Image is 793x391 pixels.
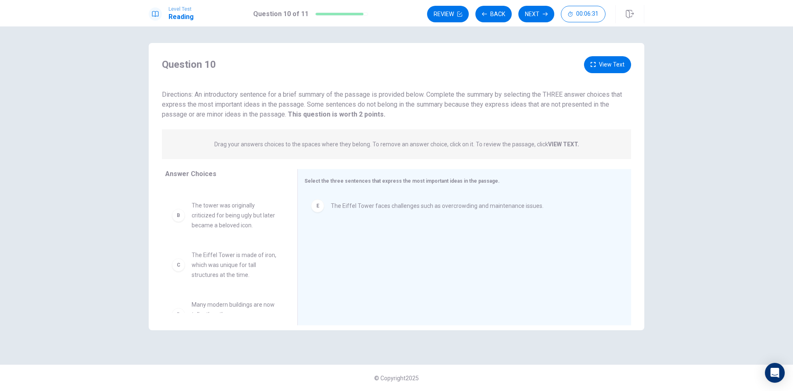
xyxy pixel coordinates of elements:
[374,375,419,381] span: © Copyright 2025
[286,110,385,118] strong: This question is worth 2 points.
[172,308,185,321] div: D
[169,6,194,12] span: Level Test
[475,6,512,22] button: Back
[165,293,284,336] div: DMany modern buildings are now taller than the [GEOGRAPHIC_DATA].
[192,200,278,230] span: The tower was originally criticized for being ugly but later became a beloved icon.
[165,243,284,286] div: CThe Eiffel Tower is made of iron, which was unique for tall structures at the time.
[162,91,622,118] span: Directions: An introductory sentence for a brief summary of the passage is provided below. Comple...
[253,9,309,19] h1: Question 10 of 11
[169,12,194,22] h1: Reading
[192,300,278,329] span: Many modern buildings are now taller than the [GEOGRAPHIC_DATA].
[165,194,284,237] div: BThe tower was originally criticized for being ugly but later became a beloved icon.
[192,250,278,280] span: The Eiffel Tower is made of iron, which was unique for tall structures at the time.
[172,258,185,272] div: C
[548,141,579,148] strong: VIEW TEXT.
[162,58,216,71] h4: Question 10
[331,201,544,211] span: The Eiffel Tower faces challenges such as overcrowding and maintenance issues.
[304,178,500,184] span: Select the three sentences that express the most important ideas in the passage.
[561,6,605,22] button: 00:06:31
[214,141,579,148] p: Drag your answers choices to the spaces where they belong. To remove an answer choice, click on i...
[765,363,785,383] div: Open Intercom Messenger
[172,209,185,222] div: B
[311,199,324,212] div: E
[576,11,598,17] span: 00:06:31
[518,6,554,22] button: Next
[165,170,216,178] span: Answer Choices
[584,56,631,73] button: View Text
[427,6,469,22] button: Review
[304,193,618,219] div: EThe Eiffel Tower faces challenges such as overcrowding and maintenance issues.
